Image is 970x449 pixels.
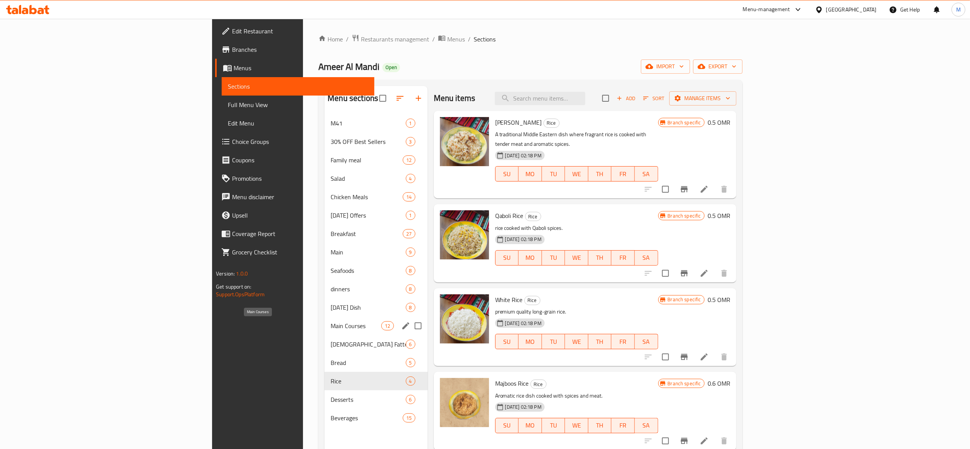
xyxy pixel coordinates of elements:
span: Add [616,94,636,103]
button: SA [635,334,658,349]
span: Qaboli Rice [495,210,524,221]
span: 1.0.0 [236,269,248,279]
button: SA [635,166,658,182]
div: M411 [324,114,427,132]
span: 6 [406,341,415,348]
div: items [406,284,415,294]
div: items [403,413,415,423]
div: Menu-management [743,5,790,14]
span: Main [331,248,405,257]
button: import [641,59,690,74]
span: Restaurants management [361,35,429,44]
span: import [647,62,684,71]
span: Edit Restaurant [232,26,368,36]
div: Rice [525,212,541,221]
span: Salad [331,174,405,183]
div: Ramadan Offers [331,211,405,220]
a: Coverage Report [215,225,374,243]
span: WE [568,168,585,180]
div: items [406,137,415,146]
button: TH [588,250,612,266]
span: White Rice [495,294,523,305]
span: TU [545,252,562,263]
button: FR [611,418,635,433]
div: Desserts [331,395,405,404]
span: Select to update [657,349,674,365]
span: Select to update [657,265,674,281]
span: Manage items [675,94,730,103]
h2: Menu items [434,92,476,104]
span: MO [522,420,539,431]
a: Edit Restaurant [215,22,374,40]
span: Family meal [331,155,403,165]
span: TU [545,168,562,180]
button: FR [611,166,635,182]
div: items [406,376,415,386]
a: Sections [222,77,374,96]
span: Majboos Rice [495,378,529,389]
h6: 0.6 OMR [708,378,730,389]
span: 3 [406,138,415,145]
span: SA [638,420,655,431]
div: Yemeni Fatteh [331,340,405,349]
span: Rice [525,212,541,221]
span: [DATE] 02:18 PM [502,152,545,159]
input: search [495,92,585,105]
span: Choice Groups [232,137,368,146]
nav: breadcrumb [318,34,742,44]
div: items [406,266,415,275]
button: TH [588,334,612,349]
span: Sections [228,82,368,91]
span: Branch specific [665,380,704,387]
a: Edit menu item [700,436,709,446]
div: items [406,119,415,128]
span: dinners [331,284,405,294]
h6: 0.5 OMR [708,117,730,128]
button: Add section [409,89,428,107]
span: TH [591,168,609,180]
button: Manage items [669,91,736,106]
span: TU [545,420,562,431]
div: Main Courses12edit [324,317,427,335]
span: Open [382,64,400,71]
span: Edit Menu [228,119,368,128]
span: Select to update [657,181,674,197]
span: 4 [406,378,415,385]
button: delete [715,264,733,282]
span: TH [591,336,609,347]
a: Edit menu item [700,352,709,362]
button: SU [495,250,519,266]
span: Rice [544,119,559,127]
a: Edit menu item [700,269,709,278]
div: Open [382,63,400,72]
a: Menus [215,59,374,77]
span: Beverages [331,413,403,423]
div: items [406,395,415,404]
button: SA [635,418,658,433]
button: delete [715,180,733,198]
span: [DATE] 02:18 PM [502,403,545,411]
div: Rice [524,296,540,305]
button: FR [611,250,635,266]
span: FR [614,252,632,263]
span: Rice [331,376,405,386]
div: dinners8 [324,280,427,298]
button: Sort [641,92,666,104]
span: Version: [216,269,235,279]
div: [DEMOGRAPHIC_DATA] Fatteh6 [324,335,427,353]
span: 8 [406,286,415,293]
button: TU [542,250,565,266]
img: Majboos Rice [440,378,489,427]
div: items [406,174,415,183]
button: SU [495,166,519,182]
span: WE [568,336,585,347]
div: items [403,229,415,238]
button: WE [565,166,588,182]
button: SU [495,334,519,349]
span: Chicken Meals [331,192,403,201]
span: Menus [234,63,368,73]
span: Breakfast [331,229,403,238]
